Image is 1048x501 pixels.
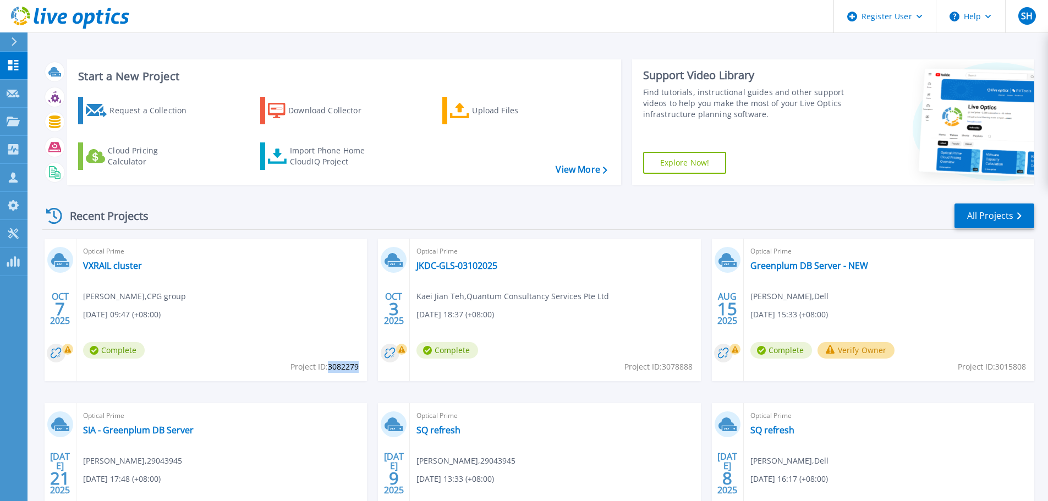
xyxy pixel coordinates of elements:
[717,453,738,493] div: [DATE] 2025
[750,260,868,271] a: Greenplum DB Server - NEW
[643,87,848,120] div: Find tutorials, instructional guides and other support videos to help you make the most of your L...
[50,453,70,493] div: [DATE] 2025
[416,309,494,321] span: [DATE] 18:37 (+08:00)
[750,473,828,485] span: [DATE] 16:17 (+08:00)
[83,342,145,359] span: Complete
[83,290,186,302] span: [PERSON_NAME] , CPG group
[958,361,1026,373] span: Project ID: 3015808
[416,410,694,422] span: Optical Prime
[108,145,196,167] div: Cloud Pricing Calculator
[717,304,737,313] span: 15
[290,361,359,373] span: Project ID: 3082279
[472,100,560,122] div: Upload Files
[416,290,609,302] span: Kaei Jian Teh , Quantum Consultancy Services Pte Ltd
[78,97,201,124] a: Request a Collection
[643,152,727,174] a: Explore Now!
[383,289,404,329] div: OCT 2025
[416,260,497,271] a: JKDC-GLS-03102025
[83,245,360,257] span: Optical Prime
[954,203,1034,228] a: All Projects
[83,260,142,271] a: VXRAIL cluster
[750,245,1028,257] span: Optical Prime
[389,474,399,483] span: 9
[83,410,360,422] span: Optical Prime
[78,70,607,82] h3: Start a New Project
[416,245,694,257] span: Optical Prime
[42,202,163,229] div: Recent Projects
[83,309,161,321] span: [DATE] 09:47 (+08:00)
[83,473,161,485] span: [DATE] 17:48 (+08:00)
[383,453,404,493] div: [DATE] 2025
[416,425,460,436] a: SQ refresh
[817,342,895,359] button: Verify Owner
[416,473,494,485] span: [DATE] 13:33 (+08:00)
[83,425,194,436] a: SIA - Greenplum DB Server
[624,361,693,373] span: Project ID: 3078888
[750,309,828,321] span: [DATE] 15:33 (+08:00)
[717,289,738,329] div: AUG 2025
[556,164,607,175] a: View More
[722,474,732,483] span: 8
[750,455,828,467] span: [PERSON_NAME] , Dell
[416,342,478,359] span: Complete
[750,425,794,436] a: SQ refresh
[83,455,182,467] span: [PERSON_NAME] , 29043945
[389,304,399,313] span: 3
[750,410,1028,422] span: Optical Prime
[290,145,376,167] div: Import Phone Home CloudIQ Project
[78,142,201,170] a: Cloud Pricing Calculator
[50,474,70,483] span: 21
[55,304,65,313] span: 7
[109,100,197,122] div: Request a Collection
[260,97,383,124] a: Download Collector
[750,290,828,302] span: [PERSON_NAME] , Dell
[643,68,848,82] div: Support Video Library
[50,289,70,329] div: OCT 2025
[750,342,812,359] span: Complete
[288,100,376,122] div: Download Collector
[442,97,565,124] a: Upload Files
[416,455,515,467] span: [PERSON_NAME] , 29043945
[1021,12,1033,20] span: SH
